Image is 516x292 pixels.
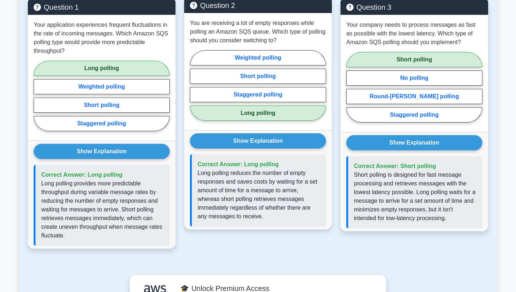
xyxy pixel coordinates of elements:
p: Your application experiences frequent fluctuations in the rate of incoming messages. Which Amazon... [34,21,170,55]
button: Show Explanation [346,135,482,150]
p: Long polling provides more predictable throughput during variable message rates by reducing the n... [41,179,164,240]
label: No polling [346,70,482,86]
p: You are receiving a lot of empty responses while polling an Amazon SQS queue. Which type of polli... [190,19,326,45]
h5: Question 1 [34,3,170,12]
label: Short polling [34,98,170,113]
label: Short polling [346,52,482,67]
p: Short polling is designed for fast message processing and retrieves messages with the lowest late... [354,171,477,223]
h5: Question 2 [190,1,326,10]
label: Round-[PERSON_NAME] polling [346,89,482,104]
label: Long polling [190,106,326,121]
h5: Question 3 [346,3,482,12]
label: Staggered polling [34,116,170,131]
span: Correct Answer: Long polling [41,172,122,178]
label: Long polling [34,61,170,76]
p: Your company needs to process messages as fast as possible with the lowest latency. Which type of... [346,21,482,47]
label: Short polling [190,69,326,84]
span: Correct Answer: Long polling [198,161,279,167]
label: Weighted polling [34,79,170,94]
label: Staggered polling [346,107,482,123]
button: Show Explanation [190,133,326,149]
span: Correct Answer: Short polling [354,163,436,169]
label: Staggered polling [190,87,326,102]
label: Weighted polling [190,50,326,65]
button: Show Explanation [34,144,170,159]
p: Long polling reduces the number of empty responses and saves costs by waiting for a set amount of... [198,169,320,221]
